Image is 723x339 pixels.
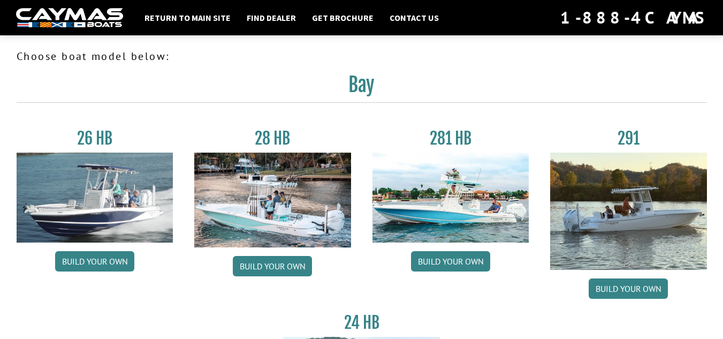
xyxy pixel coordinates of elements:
[17,48,707,64] p: Choose boat model below:
[241,11,301,25] a: Find Dealer
[17,129,173,148] h3: 26 HB
[307,11,379,25] a: Get Brochure
[17,73,707,103] h2: Bay
[372,129,529,148] h3: 281 HB
[55,251,134,272] a: Build your own
[589,278,668,299] a: Build your own
[16,8,123,28] img: white-logo-c9c8dbefe5ff5ceceb0f0178aa75bf4bb51f6bca0971e226c86eb53dfe498488.png
[372,153,529,243] img: 28-hb-twin.jpg
[550,153,707,270] img: 291_Thumbnail.jpg
[411,251,490,272] a: Build your own
[233,256,312,276] a: Build your own
[194,129,351,148] h3: 28 HB
[283,313,440,333] h3: 24 HB
[560,6,707,29] div: 1-888-4CAYMAS
[384,11,444,25] a: Contact Us
[550,129,707,148] h3: 291
[194,153,351,247] img: 28_hb_thumbnail_for_caymas_connect.jpg
[139,11,236,25] a: Return to main site
[17,153,173,243] img: 26_new_photo_resized.jpg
